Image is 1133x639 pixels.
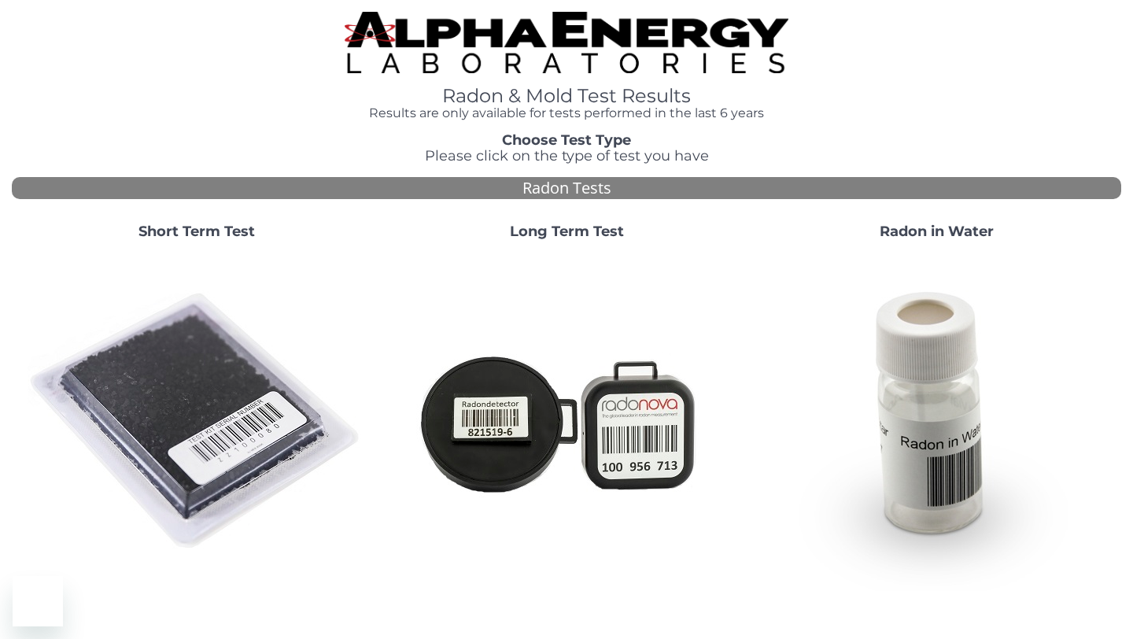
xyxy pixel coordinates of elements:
img: Radtrak2vsRadtrak3.jpg [397,253,736,591]
img: RadoninWater.jpg [767,253,1105,591]
strong: Radon in Water [880,223,994,240]
h4: Results are only available for tests performed in the last 6 years [345,106,788,120]
img: ShortTerm.jpg [28,253,366,591]
h1: Radon & Mold Test Results [345,86,788,106]
strong: Short Term Test [138,223,255,240]
iframe: Button to launch messaging window [13,576,63,626]
strong: Long Term Test [510,223,624,240]
strong: Choose Test Type [502,131,631,149]
img: TightCrop.jpg [345,12,788,73]
div: Radon Tests [12,177,1121,200]
span: Please click on the type of test you have [425,147,709,164]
